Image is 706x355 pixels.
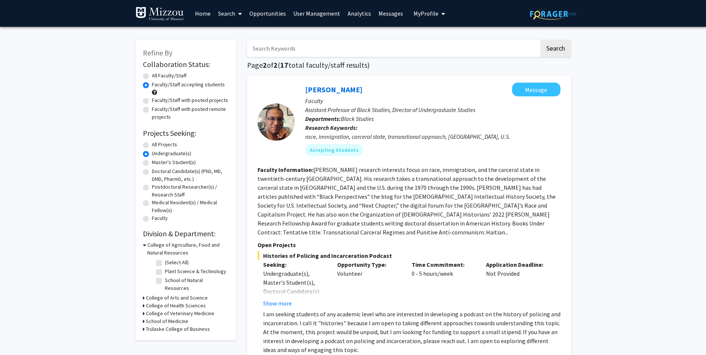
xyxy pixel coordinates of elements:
[305,85,362,94] a: [PERSON_NAME]
[480,260,555,308] div: Not Provided
[263,269,326,314] div: Undergraduate(s), Master's Student(s), Doctoral Candidate(s) (PhD, MD, DMD, PharmD, etc.)
[165,268,226,275] label: Plant Science & Technology
[152,199,229,214] label: Medical Resident(s) / Medical Fellow(s)
[337,260,400,269] p: Opportunity Type:
[247,40,539,57] input: Search Keywords
[486,260,549,269] p: Application Deadline:
[152,150,191,157] label: Undergraduate(s)
[412,260,475,269] p: Time Commitment:
[146,325,210,333] h3: Trulaske College of Business
[165,259,189,266] label: (Select All)
[263,260,326,269] p: Seeking:
[152,183,229,199] label: Postdoctoral Researcher(s) / Research Staff
[152,72,186,80] label: All Faculty/Staff
[214,0,246,26] a: Search
[146,302,206,310] h3: College of Health Sciences
[143,129,229,138] h2: Projects Seeking:
[152,167,229,183] label: Doctoral Candidate(s) (PhD, MD, DMD, PharmD, etc.)
[147,241,229,257] h3: College of Agriculture, Food and Natural Resources
[152,96,228,104] label: Faculty/Staff with posted projects
[258,166,556,236] fg-read-more: [PERSON_NAME] research interests focus on race, immigration, and the carceral state in twentieth-...
[274,60,278,70] span: 2
[258,240,560,249] p: Open Projects
[341,115,374,122] span: Black Studies
[305,105,560,114] p: Assistant Professor of Black Studies, Director of Undergraduate Studies
[152,105,229,121] label: Faculty/Staff with posted remote projects
[305,115,341,122] b: Departments:
[152,81,225,89] label: Faculty/Staff accepting students
[146,310,214,317] h3: College of Veterinary Medicine
[247,61,571,70] h1: Page of ( total faculty/staff results)
[246,0,290,26] a: Opportunities
[258,251,560,260] span: Histories of Policing and Incarceration Podcast
[263,310,560,354] p: I am seeking students of any academic level who are interested in developing a podcast on the his...
[146,317,188,325] h3: School of Medicine
[530,8,576,20] img: ForagerOne Logo
[135,7,184,22] img: University of Missouri Logo
[413,10,438,17] span: My Profile
[540,40,571,57] button: Search
[263,60,267,70] span: 2
[263,299,292,308] button: Show more
[305,132,560,141] div: race, immigration, carceral state, transnational approach, [GEOGRAPHIC_DATA], U.S.
[165,276,227,292] label: School of Natural Resources
[305,96,560,105] p: Faculty
[6,322,32,349] iframe: Chat
[406,260,480,308] div: 0 - 5 hours/week
[143,229,229,238] h2: Division & Department:
[143,48,172,57] span: Refine By
[305,144,363,156] mat-chip: Accepting Students
[305,124,358,131] b: Research Keywords:
[280,60,288,70] span: 17
[258,166,313,173] b: Faculty Information:
[146,294,208,302] h3: College of Arts and Science
[344,0,375,26] a: Analytics
[191,0,214,26] a: Home
[152,214,168,222] label: Faculty
[152,159,196,166] label: Master's Student(s)
[512,83,560,96] button: Message Willie Mack
[290,0,344,26] a: User Management
[375,0,407,26] a: Messages
[143,60,229,69] h2: Collaboration Status:
[152,141,177,148] label: All Projects
[332,260,406,308] div: Volunteer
